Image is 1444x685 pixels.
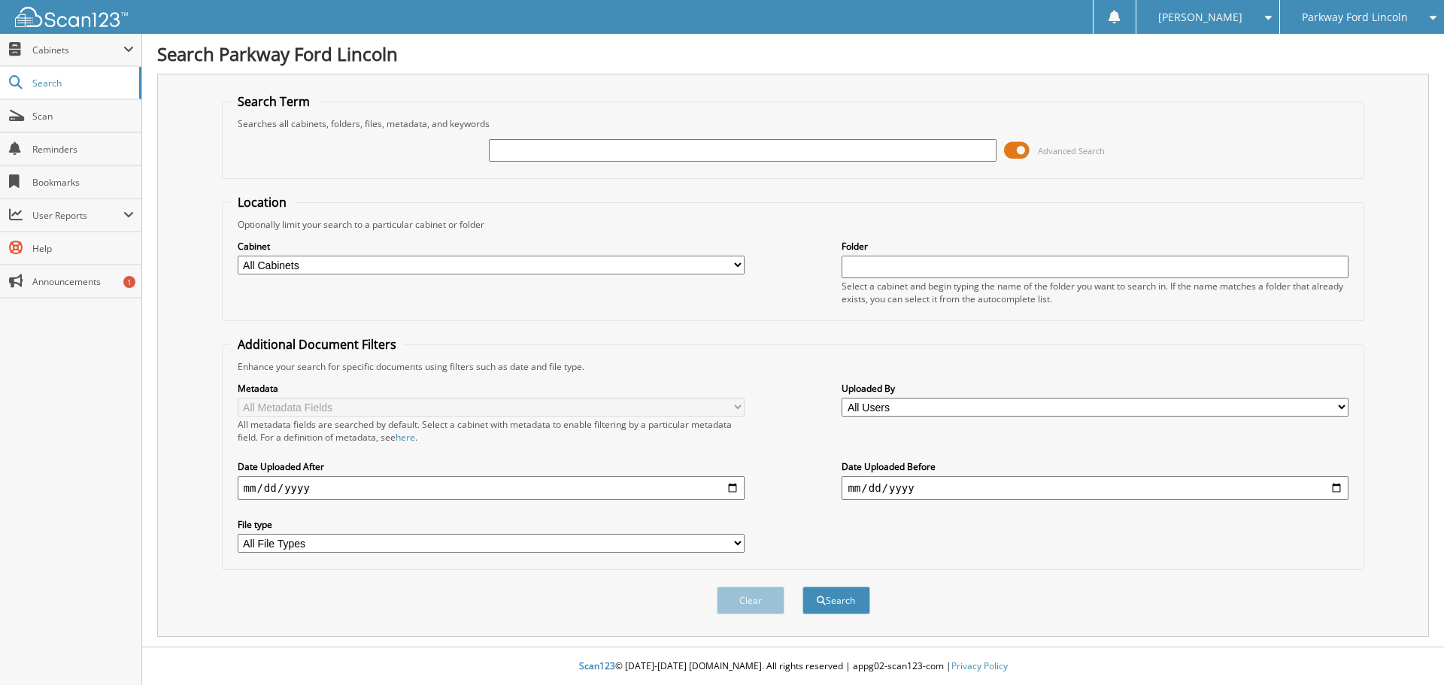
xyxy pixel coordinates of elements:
[1038,145,1105,156] span: Advanced Search
[32,242,134,255] span: Help
[32,275,134,288] span: Announcements
[802,586,870,614] button: Search
[157,41,1429,66] h1: Search Parkway Ford Lincoln
[396,431,415,444] a: here
[951,659,1008,672] a: Privacy Policy
[238,518,745,531] label: File type
[32,77,132,89] span: Search
[32,176,134,189] span: Bookmarks
[230,360,1357,373] div: Enhance your search for specific documents using filters such as date and file type.
[238,418,745,444] div: All metadata fields are searched by default. Select a cabinet with metadata to enable filtering b...
[842,460,1348,473] label: Date Uploaded Before
[32,143,134,156] span: Reminders
[230,194,294,211] legend: Location
[579,659,615,672] span: Scan123
[32,209,123,222] span: User Reports
[32,110,134,123] span: Scan
[15,7,128,27] img: scan123-logo-white.svg
[1158,13,1242,22] span: [PERSON_NAME]
[842,240,1348,253] label: Folder
[238,382,745,395] label: Metadata
[842,382,1348,395] label: Uploaded By
[238,460,745,473] label: Date Uploaded After
[32,44,123,56] span: Cabinets
[1302,13,1408,22] span: Parkway Ford Lincoln
[230,117,1357,130] div: Searches all cabinets, folders, files, metadata, and keywords
[717,586,784,614] button: Clear
[230,218,1357,231] div: Optionally limit your search to a particular cabinet or folder
[238,240,745,253] label: Cabinet
[230,336,404,353] legend: Additional Document Filters
[123,276,135,288] div: 1
[230,93,317,110] legend: Search Term
[238,476,745,500] input: start
[142,648,1444,685] div: © [DATE]-[DATE] [DOMAIN_NAME]. All rights reserved | appg02-scan123-com |
[842,280,1348,305] div: Select a cabinet and begin typing the name of the folder you want to search in. If the name match...
[842,476,1348,500] input: end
